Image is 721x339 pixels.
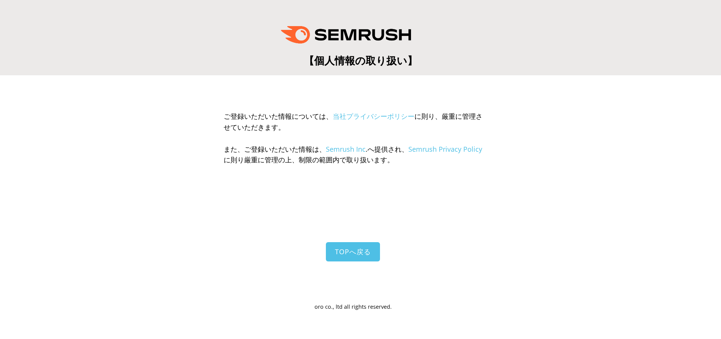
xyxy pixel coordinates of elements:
[335,247,371,256] span: TOPへ戻る
[224,112,483,132] span: ご登録いただいた情報については、 に則り、厳重に管理させていただきます。
[333,112,414,121] a: 当社プライバシーポリシー
[304,53,417,67] span: 【個人情報の取り扱い】
[326,145,366,154] a: Semrush Inc
[408,145,482,154] a: Semrush Privacy Policy
[224,145,482,165] span: また、ご登録いただいた情報は、 .へ提供され、 に則り厳重に管理の上、制限の範囲内で取り扱います。
[315,303,392,310] span: oro co., ltd all rights reserved.
[326,242,380,261] a: TOPへ戻る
